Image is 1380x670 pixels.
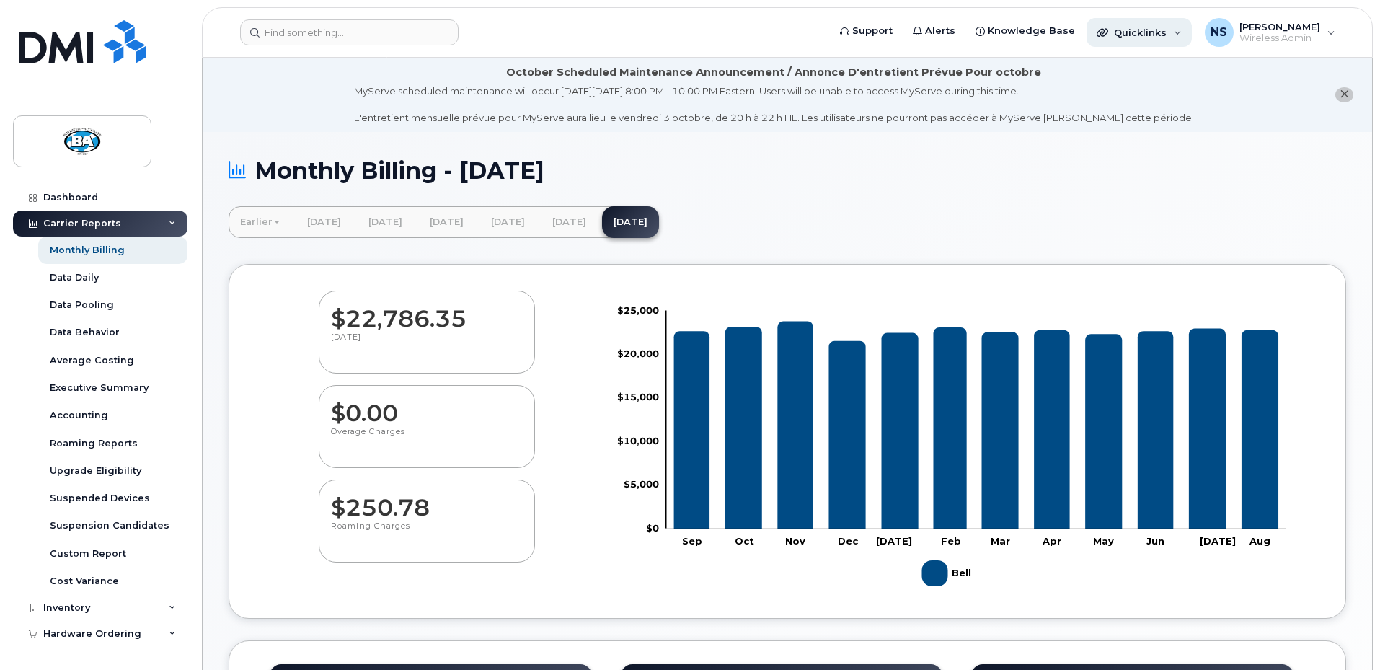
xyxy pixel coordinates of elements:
[331,386,523,426] dd: $0.00
[941,535,961,547] tspan: Feb
[624,478,659,490] tspan: $5,000
[418,206,475,238] a: [DATE]
[922,555,975,592] g: Bell
[617,304,1286,592] g: Chart
[229,158,1346,183] h1: Monthly Billing - [DATE]
[331,291,523,332] dd: $22,786.35
[735,535,754,547] tspan: Oct
[296,206,353,238] a: [DATE]
[646,522,659,534] tspan: $0
[617,348,659,359] tspan: $20,000
[1249,535,1270,547] tspan: Aug
[479,206,536,238] a: [DATE]
[602,206,659,238] a: [DATE]
[838,535,859,547] tspan: Dec
[331,480,523,521] dd: $250.78
[876,535,912,547] tspan: [DATE]
[541,206,598,238] a: [DATE]
[1146,535,1164,547] tspan: Jun
[682,535,702,547] tspan: Sep
[331,332,523,358] p: [DATE]
[357,206,414,238] a: [DATE]
[674,321,1278,529] g: Bell
[331,521,523,547] p: Roaming Charges
[1042,535,1061,547] tspan: Apr
[331,426,523,452] p: Overage Charges
[785,535,805,547] tspan: Nov
[617,435,659,446] tspan: $10,000
[1335,87,1353,102] button: close notification
[991,535,1010,547] tspan: Mar
[922,555,975,592] g: Legend
[617,304,659,316] tspan: $25,000
[617,392,659,403] tspan: $15,000
[1200,535,1236,547] tspan: [DATE]
[229,206,291,238] a: Earlier
[354,84,1194,125] div: MyServe scheduled maintenance will occur [DATE][DATE] 8:00 PM - 10:00 PM Eastern. Users will be u...
[506,65,1041,80] div: October Scheduled Maintenance Announcement / Annonce D'entretient Prévue Pour octobre
[1093,535,1114,547] tspan: May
